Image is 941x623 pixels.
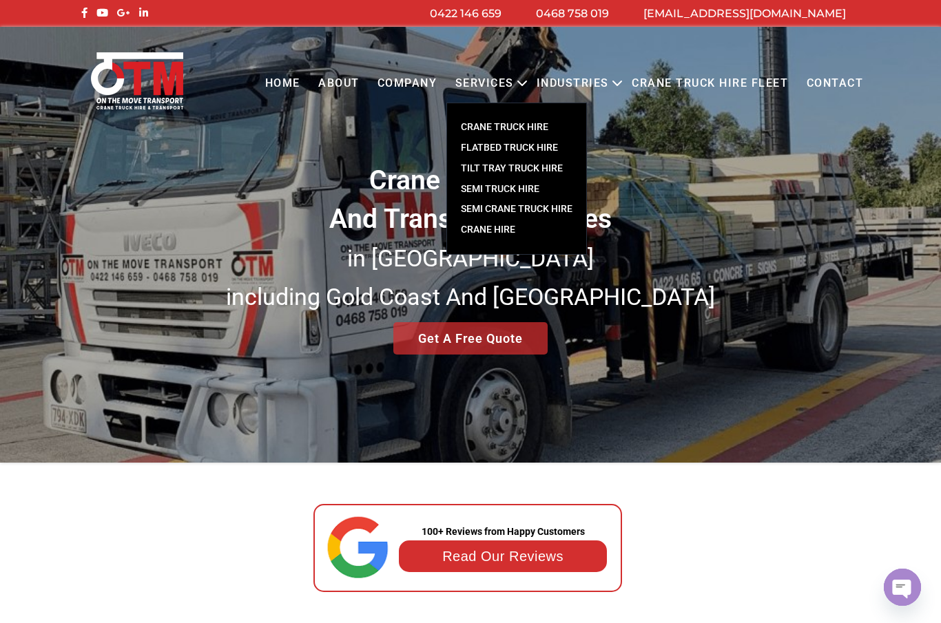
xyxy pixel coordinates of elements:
[447,179,586,200] a: SEMI TRUCK HIRE
[369,65,446,103] a: COMPANY
[446,65,523,103] a: Services
[536,7,609,20] a: 0468 758 019
[447,117,586,138] a: CRANE TRUCK HIRE
[393,322,548,355] a: Get A Free Quote
[422,526,585,537] strong: 100+ Reviews from Happy Customers
[643,7,846,20] a: [EMAIL_ADDRESS][DOMAIN_NAME]
[447,220,586,240] a: Crane Hire
[447,199,586,220] a: SEMI CRANE TRUCK HIRE
[447,138,586,158] a: FLATBED TRUCK HIRE
[309,65,369,103] a: About
[256,65,309,103] a: Home
[797,65,872,103] a: Contact
[623,65,797,103] a: Crane Truck Hire Fleet
[430,7,501,20] a: 0422 146 659
[528,65,618,103] a: Industries
[442,549,563,564] a: Read Our Reviews
[447,158,586,179] a: TILT TRAY TRUCK HIRE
